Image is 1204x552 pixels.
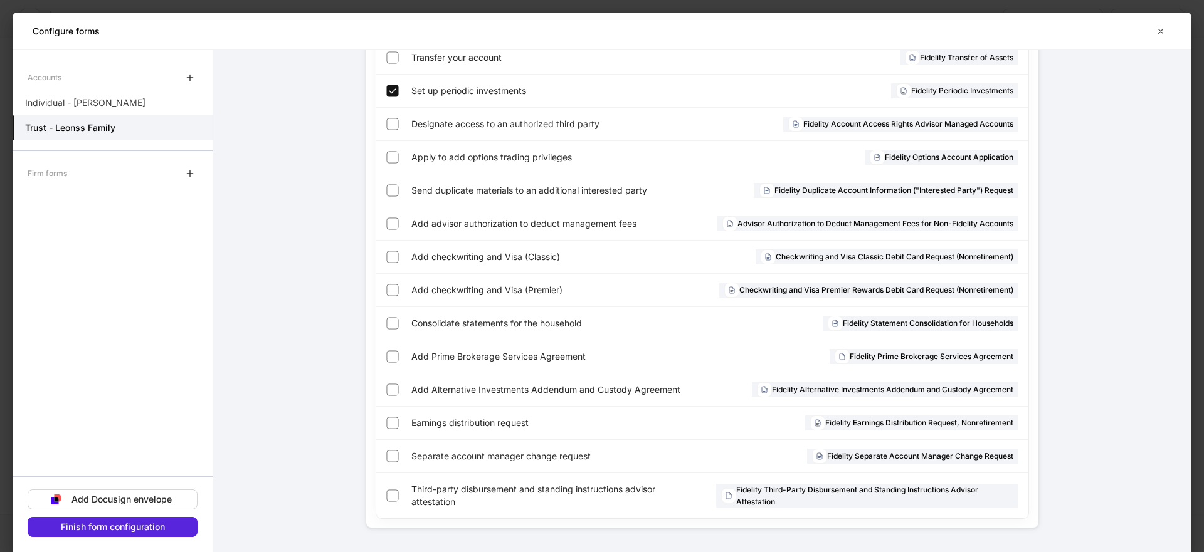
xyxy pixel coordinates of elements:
[411,284,631,296] span: Add checkwriting and Visa (Premier)
[71,495,172,504] div: Add Docusign envelope
[411,118,682,130] span: Designate access to an authorized third party
[411,317,692,330] span: Consolidate statements for the household
[411,450,689,462] span: Separate account manager change request
[739,284,1013,296] h6: Checkwriting and Visa Premier Rewards Debit Card Request (Nonretirement)
[736,484,1013,508] h6: Fidelity Third-Party Disbursement and Standing Instructions Advisor Attestation
[28,489,198,509] button: Add Docusign envelope
[411,383,706,396] span: Add Alternative Investments Addendum and Custody Agreement
[737,217,1013,229] h6: Advisor Authorization to Deduct Management Fees for Non-Fidelity Accounts
[825,417,1013,429] h6: Fidelity Earnings Distribution Request, Nonretirement
[920,51,1013,63] h6: Fidelity Transfer of Assets
[411,217,667,230] span: Add advisor authorization to deduct management fees
[28,162,67,184] div: Firm forms
[411,483,696,508] span: Third-party disbursement and standing instructions advisor attestation
[411,85,699,97] span: Set up periodic investments
[28,66,61,88] div: Accounts
[25,122,115,134] h5: Trust - Leonss Family
[411,51,691,64] span: Transfer your account
[850,350,1013,362] h6: Fidelity Prime Brokerage Services Agreement
[25,96,145,109] p: Individual - [PERSON_NAME]
[843,317,1013,329] h6: Fidelity Statement Consolidation for Households
[411,184,691,197] span: Send duplicate materials to an additional interested party
[61,523,165,531] div: Finish form configuration
[28,517,198,537] button: Finish form configuration
[411,350,698,363] span: Add Prime Brokerage Services Agreement
[411,251,648,263] span: Add checkwriting and Visa (Classic)
[827,450,1013,462] h6: Fidelity Separate Account Manager Change Request
[13,90,213,115] a: Individual - [PERSON_NAME]
[776,251,1013,263] h6: Checkwriting and Visa Classic Debit Card Request (Nonretirement)
[885,151,1013,163] h6: Fidelity Options Account Application
[13,115,213,140] a: Trust - Leonss Family
[803,118,1013,130] h6: Fidelity Account Access Rights Advisor Managed Accounts
[33,25,100,38] h5: Configure forms
[411,151,709,164] span: Apply to add options trading privileges
[411,417,657,429] span: Earnings distribution request
[911,85,1013,96] h6: Fidelity Periodic Investments
[774,184,1013,196] h6: Fidelity Duplicate Account Information ("Interested Party") Request
[772,383,1013,395] h6: Fidelity Alternative Investments Addendum and Custody Agreement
